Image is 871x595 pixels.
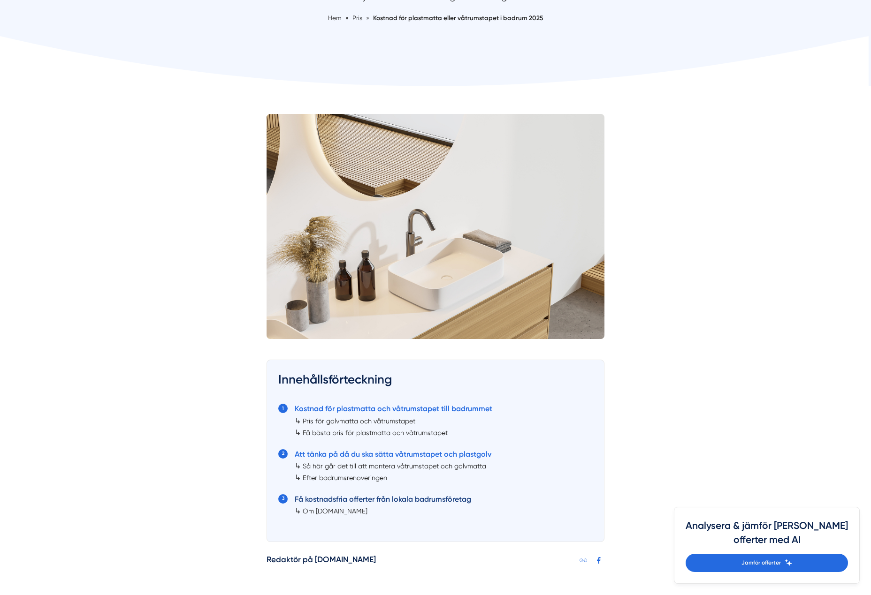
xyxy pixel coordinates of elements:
span: Jämför offerter [741,558,781,567]
a: Få bästa pris för plastmatta och våtrumstapet [303,429,448,437]
span: ↳ [295,416,301,425]
a: Efter badrumsrenoveringen [303,474,387,482]
span: » [345,13,349,23]
a: Pris [352,14,364,22]
span: ↳ [295,473,301,482]
a: Hem [328,14,342,22]
a: Kostnad för plastmatta eller våtrumstapet i badrum 2025 [373,14,543,22]
a: Få kostnadsfria offerter från lokala badrumsföretag [295,495,471,504]
h3: Innehållsförteckning [278,371,593,393]
a: Kostnad för plastmatta och våtrumstapet till badrummet [295,404,492,413]
a: Dela på Facebook [593,555,604,566]
nav: Breadcrumb [187,13,684,23]
span: ↳ [295,461,301,470]
h5: Redaktör på [DOMAIN_NAME] [267,553,376,568]
a: Om [DOMAIN_NAME] [303,507,367,515]
span: ↳ [295,428,301,437]
a: Pris för golvmatta och våtrumstapet [303,417,415,425]
img: pris Plastmatta, kostnad Plastmatta, pris Våtrumstapet, kostnad Våtrumstapet [267,114,604,339]
svg: Facebook [595,557,603,564]
span: » [366,13,369,23]
a: Kopiera länk [577,555,589,566]
span: Pris [352,14,362,22]
h4: Analysera & jämför [PERSON_NAME] offerter med AI [686,519,848,554]
a: Jämför offerter [686,554,848,572]
a: Att tänka på då du ska sätta våtrumstapet och plastgolv [295,450,491,459]
a: Så här går det till att montera våtrumstapet och golvmatta [303,462,486,470]
span: ↳ [295,506,301,515]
